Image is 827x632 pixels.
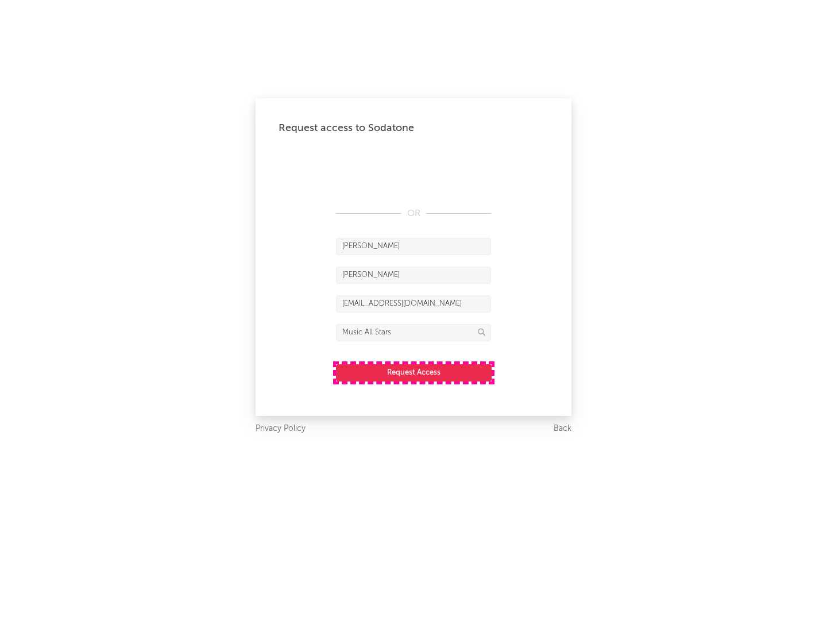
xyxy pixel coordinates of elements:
div: Request access to Sodatone [279,121,548,135]
button: Request Access [336,364,492,381]
a: Privacy Policy [256,422,306,436]
a: Back [554,422,571,436]
div: OR [336,207,491,221]
input: Last Name [336,267,491,284]
input: Division [336,324,491,341]
input: First Name [336,238,491,255]
input: Email [336,295,491,313]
